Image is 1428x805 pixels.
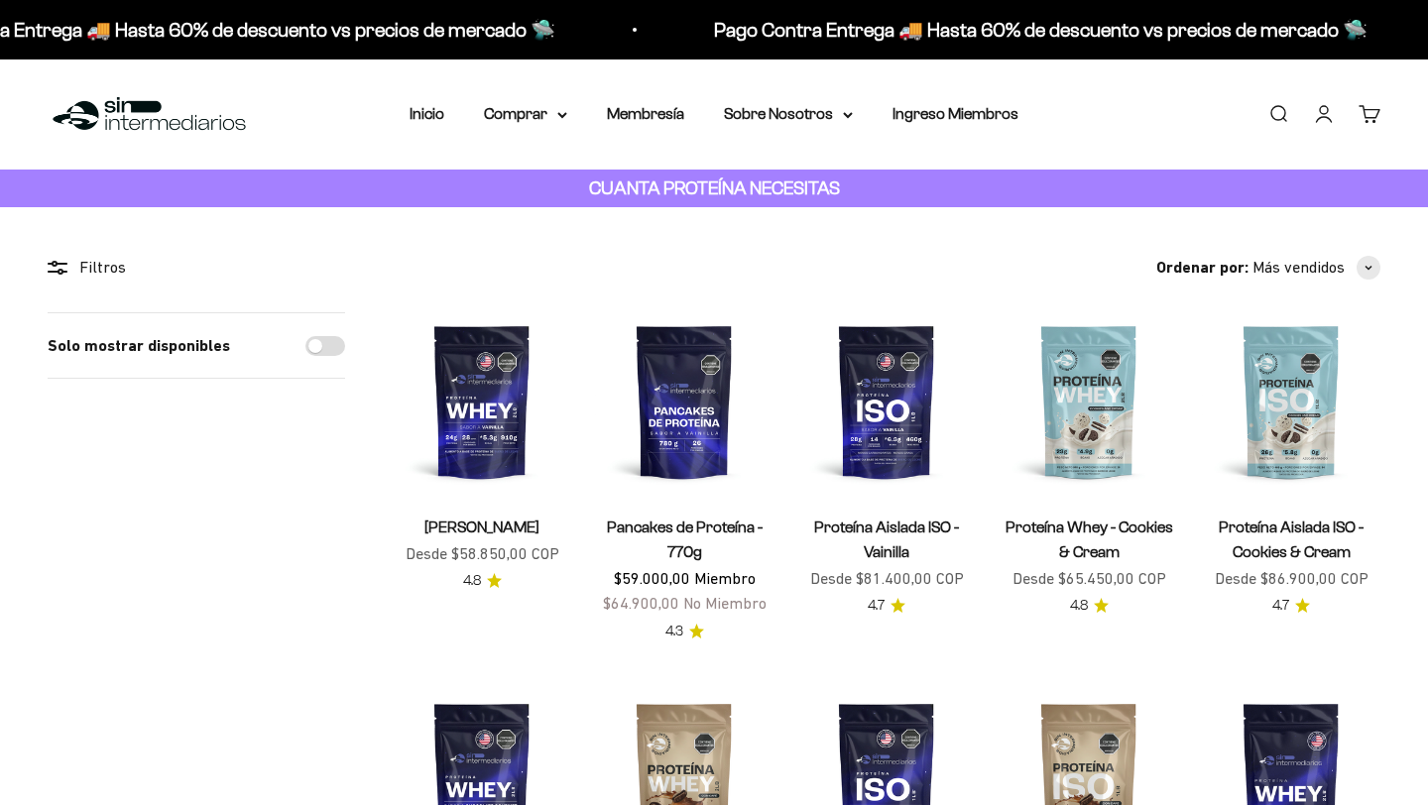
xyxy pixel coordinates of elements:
[814,518,959,560] a: Proteína Aislada ISO - Vainilla
[48,255,345,281] div: Filtros
[1156,255,1249,281] span: Ordenar por:
[424,518,539,535] a: [PERSON_NAME]
[1070,595,1109,617] a: 4.84.8 de 5.0 estrellas
[665,621,704,642] a: 4.34.3 de 5.0 estrellas
[406,541,559,567] sale-price: Desde $58.850,00 COP
[607,518,763,560] a: Pancakes de Proteína - 770g
[665,621,683,642] span: 4.3
[463,570,502,592] a: 4.84.8 de 5.0 estrellas
[707,14,1361,46] p: Pago Contra Entrega 🚚 Hasta 60% de descuento vs precios de mercado 🛸
[1012,566,1166,592] sale-price: Desde $65.450,00 COP
[868,595,905,617] a: 4.74.7 de 5.0 estrellas
[607,105,684,122] a: Membresía
[1272,595,1310,617] a: 4.74.7 de 5.0 estrellas
[603,594,679,612] span: $64.900,00
[694,569,756,587] span: Miembro
[1252,255,1380,281] button: Más vendidos
[48,333,230,359] label: Solo mostrar disponibles
[1006,518,1173,560] a: Proteína Whey - Cookies & Cream
[484,101,567,127] summary: Comprar
[1252,255,1345,281] span: Más vendidos
[724,101,853,127] summary: Sobre Nosotros
[589,177,840,198] strong: CUANTA PROTEÍNA NECESITAS
[1215,566,1368,592] sale-price: Desde $86.900,00 COP
[868,595,885,617] span: 4.7
[810,566,964,592] sale-price: Desde $81.400,00 COP
[1070,595,1088,617] span: 4.8
[892,105,1018,122] a: Ingreso Miembros
[614,569,690,587] span: $59.000,00
[463,570,481,592] span: 4.8
[1272,595,1289,617] span: 4.7
[410,105,444,122] a: Inicio
[1219,518,1364,560] a: Proteína Aislada ISO - Cookies & Cream
[683,594,767,612] span: No Miembro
